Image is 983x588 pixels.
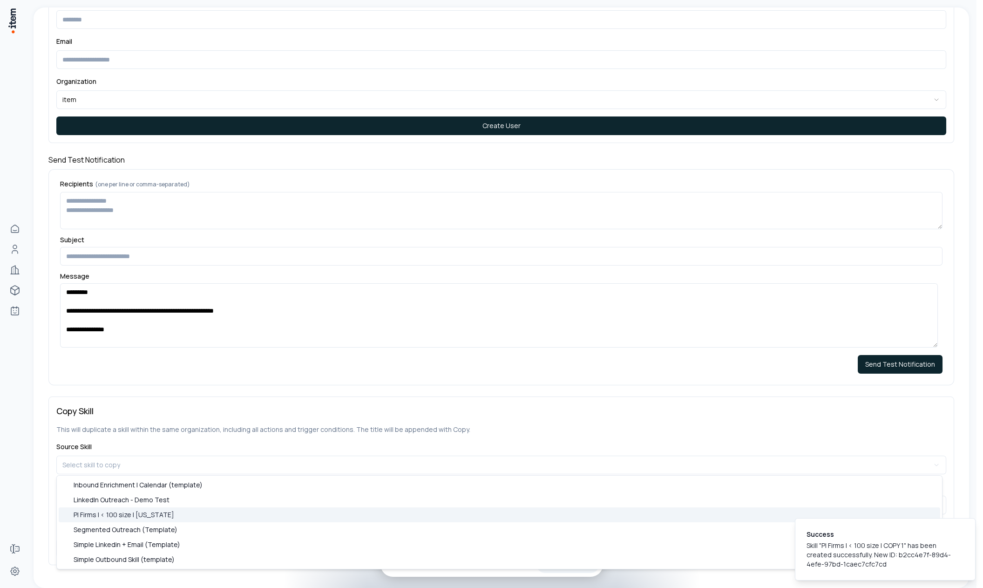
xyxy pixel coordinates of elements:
[74,540,180,549] span: Simple Linkedin + Email (Template)
[74,525,177,534] span: Segmented Outreach (Template)
[74,495,169,505] span: LinkedIn Outreach - Demo Test
[74,480,203,490] span: Inbound Enrichment | Calendar (template)
[74,510,174,520] span: PI Firms | < 100 size | [US_STATE]
[74,555,175,564] span: Simple Outbound Skill (template)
